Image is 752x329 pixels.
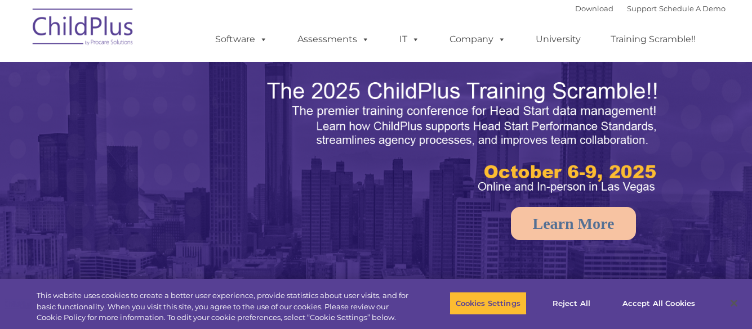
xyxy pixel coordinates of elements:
a: Software [204,28,279,51]
a: Schedule A Demo [659,4,726,13]
img: ChildPlus by Procare Solutions [27,1,140,57]
a: Download [575,4,613,13]
button: Reject All [536,291,607,315]
a: Company [438,28,517,51]
div: This website uses cookies to create a better user experience, provide statistics about user visit... [37,290,413,323]
button: Close [722,291,746,316]
a: University [524,28,592,51]
a: Training Scramble!! [599,28,707,51]
font: | [575,4,726,13]
button: Cookies Settings [450,291,527,315]
a: Assessments [286,28,381,51]
a: Learn More [511,207,637,240]
a: Support [627,4,657,13]
button: Accept All Cookies [616,291,701,315]
a: IT [388,28,431,51]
